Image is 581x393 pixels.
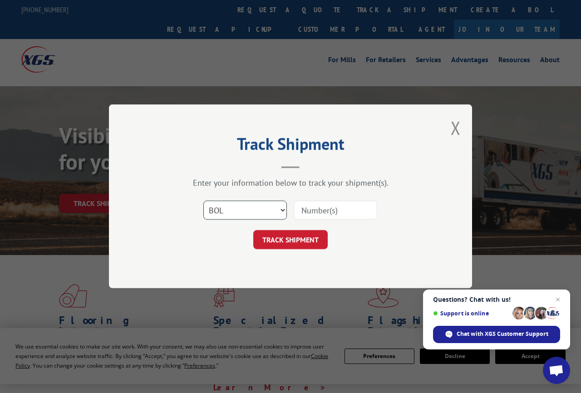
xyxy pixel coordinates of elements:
[433,326,560,343] div: Chat with XGS Customer Support
[433,310,509,317] span: Support is online
[552,294,563,305] span: Close chat
[433,296,560,303] span: Questions? Chat with us!
[253,231,328,250] button: TRACK SHIPMENT
[154,178,427,188] div: Enter your information below to track your shipment(s).
[294,201,377,220] input: Number(s)
[457,330,548,338] span: Chat with XGS Customer Support
[451,116,461,140] button: Close modal
[543,357,570,384] div: Open chat
[154,138,427,155] h2: Track Shipment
